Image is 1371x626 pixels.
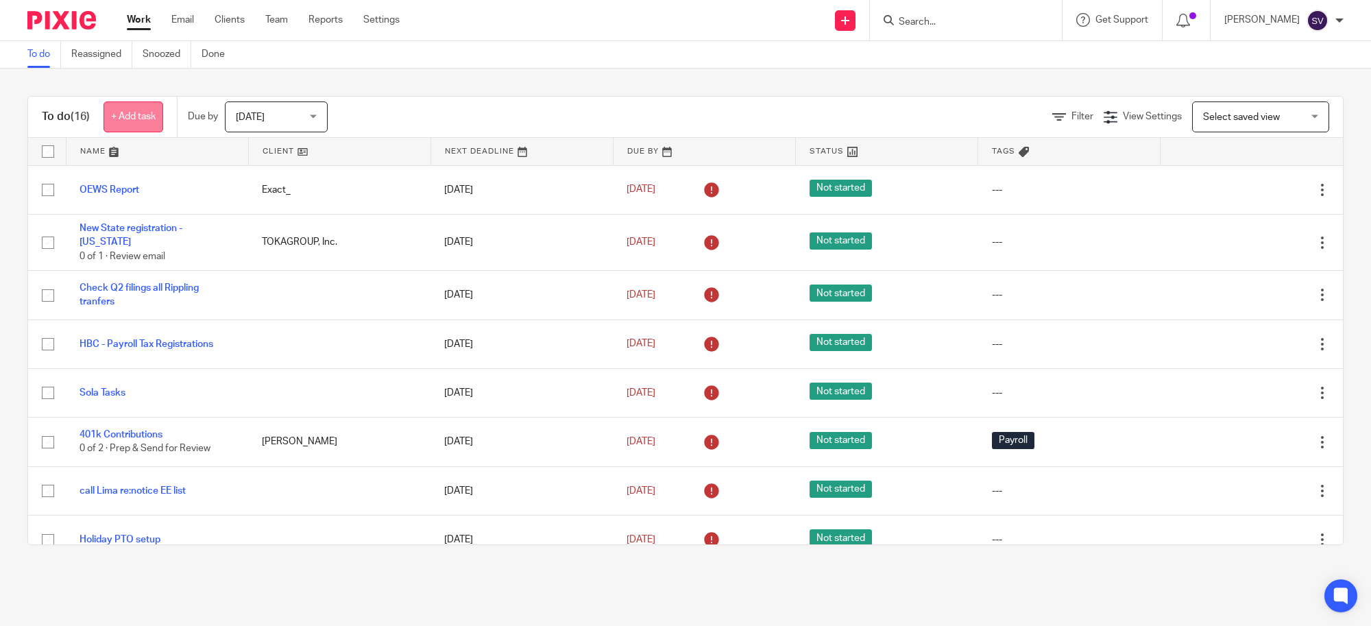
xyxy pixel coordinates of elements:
span: (16) [71,111,90,122]
span: Not started [810,529,872,546]
span: Select saved view [1203,112,1280,122]
span: [DATE] [627,185,655,195]
a: New State registration - [US_STATE] [80,224,182,247]
a: Reports [308,13,343,27]
input: Search [897,16,1021,29]
a: Email [171,13,194,27]
span: [DATE] [627,486,655,496]
td: [DATE] [430,418,613,466]
a: Snoozed [143,41,191,68]
img: svg%3E [1307,10,1328,32]
span: Get Support [1095,15,1148,25]
td: [DATE] [430,368,613,417]
a: Holiday PTO setup [80,535,160,544]
td: [DATE] [430,214,613,270]
span: [DATE] [627,535,655,544]
td: [PERSON_NAME] [248,418,430,466]
img: Pixie [27,11,96,29]
a: To do [27,41,61,68]
a: Clients [215,13,245,27]
span: Not started [810,383,872,400]
a: Settings [363,13,400,27]
span: Not started [810,432,872,449]
td: [DATE] [430,165,613,214]
span: [DATE] [627,237,655,247]
span: 0 of 2 · Prep & Send for Review [80,444,210,454]
a: HBC - Payroll Tax Registrations [80,339,213,349]
span: [DATE] [627,339,655,349]
td: [DATE] [430,466,613,515]
div: --- [992,386,1147,400]
span: Not started [810,334,872,351]
span: [DATE] [627,437,655,446]
span: View Settings [1123,112,1182,121]
div: --- [992,484,1147,498]
div: --- [992,533,1147,546]
a: Work [127,13,151,27]
div: --- [992,183,1147,197]
a: 401k Contributions [80,430,162,440]
div: --- [992,235,1147,249]
a: Sola Tasks [80,388,125,398]
td: TOKAGROUP, Inc. [248,214,430,270]
a: Reassigned [71,41,132,68]
td: [DATE] [430,271,613,320]
h1: To do [42,110,90,124]
span: Not started [810,285,872,302]
td: [DATE] [430,320,613,368]
span: Not started [810,180,872,197]
span: 0 of 1 · Review email [80,252,165,261]
span: Not started [810,232,872,250]
td: [DATE] [430,516,613,564]
p: Due by [188,110,218,123]
a: Team [265,13,288,27]
a: Done [202,41,235,68]
span: [DATE] [627,388,655,398]
span: Tags [992,147,1015,155]
span: Not started [810,481,872,498]
a: Check Q2 filings all Rippling tranfers [80,283,199,306]
div: --- [992,337,1147,351]
a: OEWS Report [80,185,139,195]
span: [DATE] [627,290,655,300]
p: [PERSON_NAME] [1224,13,1300,27]
span: Filter [1071,112,1093,121]
a: call Lima re:notice EE list [80,486,186,496]
a: + Add task [104,101,163,132]
span: Payroll [992,432,1034,449]
span: [DATE] [236,112,265,122]
td: Exact_ [248,165,430,214]
div: --- [992,288,1147,302]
